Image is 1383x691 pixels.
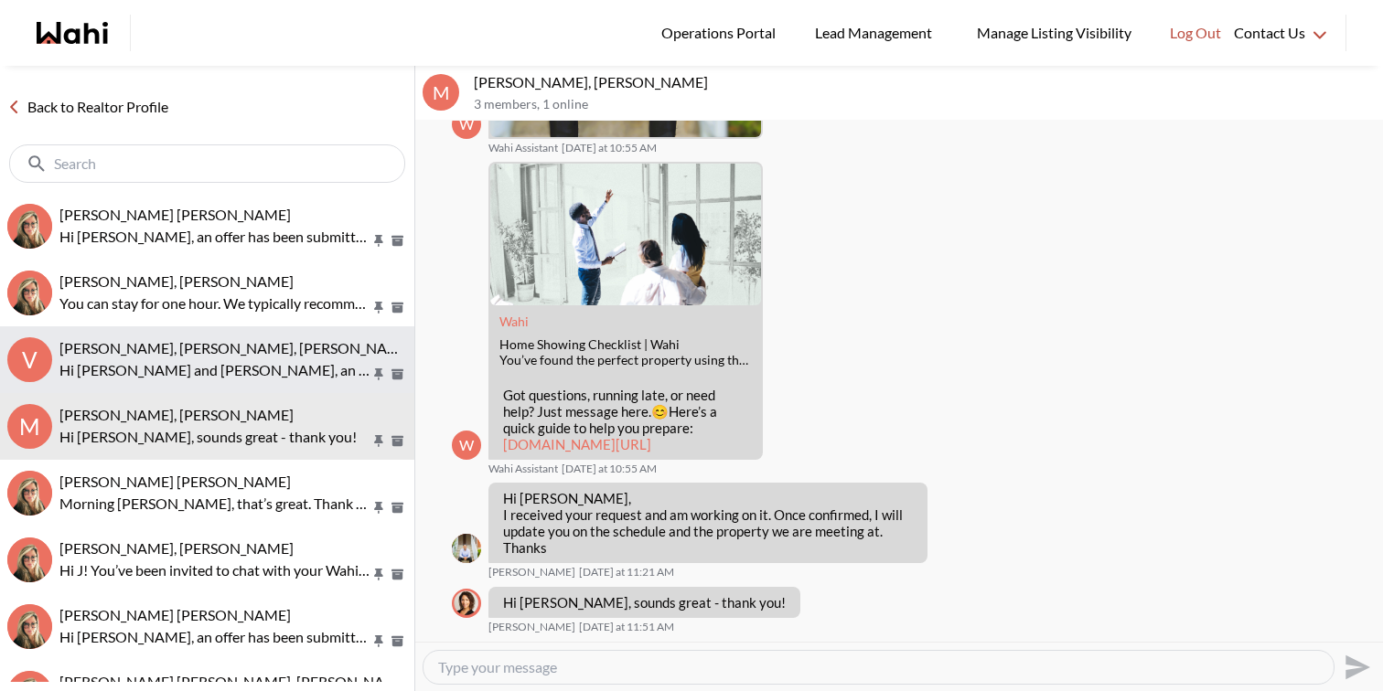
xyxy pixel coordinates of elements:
[59,292,370,314] p: You can stay for one hour. We typically recommend planning your visit for about an hour, which gi...
[7,604,52,649] div: Abdul Nafi Sarwari, Barbara
[423,74,459,111] div: M
[1335,646,1376,687] button: Send
[59,226,370,248] p: Hi [PERSON_NAME], an offer has been submitted for [STREET_ADDRESS][PERSON_NAME]. If you’re still ...
[59,493,370,515] p: Morning [PERSON_NAME], that’s great. Thank you so much for the update, looking forward to the vie...
[661,21,782,45] span: Operations Portal
[388,567,407,582] button: Archive
[7,337,52,382] div: V
[579,565,674,579] time: 2025-09-24T15:21:43.106Z
[370,633,387,649] button: Pin
[503,490,913,556] p: Hi [PERSON_NAME], I received your request and am working on it. Once confirmed, I will update you...
[7,204,52,249] img: A
[488,565,575,579] span: [PERSON_NAME]
[7,471,52,516] div: Meghan DuCille, Barbara
[370,367,387,382] button: Pin
[452,534,481,563] div: Rohit Duggal
[370,500,387,516] button: Pin
[1170,21,1221,45] span: Log Out
[370,433,387,449] button: Pin
[452,589,481,618] div: Meghan DuCille
[59,626,370,648] p: Hi [PERSON_NAME], an offer has been submitted for [STREET_ADDRESS]. If you’re still interested in...
[59,206,291,223] span: [PERSON_NAME] [PERSON_NAME]
[59,426,370,448] p: Hi [PERSON_NAME], sounds great - thank you!
[7,271,52,315] img: V
[7,271,52,315] div: Volodymyr Vozniak, Barb
[474,97,1376,112] p: 3 members , 1 online
[499,314,529,329] a: Attachment
[7,404,52,449] div: M
[452,534,481,563] img: R
[562,141,657,155] time: 2025-09-24T14:55:29.188Z
[452,589,481,618] img: M
[503,594,786,611] p: Hi [PERSON_NAME], sounds great - thank you!
[815,21,938,45] span: Lead Management
[488,141,558,155] span: Wahi Assistant
[452,110,481,139] div: W
[7,471,52,516] img: M
[59,559,370,581] p: Hi J! You’ve been invited to chat with your Wahi Realtor, [PERSON_NAME]. Feel free to reach out u...
[438,658,1319,676] textarea: Type your message
[388,500,407,516] button: Archive
[388,633,407,649] button: Archive
[370,300,387,315] button: Pin
[490,164,761,305] img: Home Showing Checklist | Wahi
[54,154,364,173] input: Search
[971,21,1137,45] span: Manage Listing Visibility
[59,406,294,423] span: [PERSON_NAME], [PERSON_NAME]
[59,339,413,356] span: [PERSON_NAME], [PERSON_NAME], [PERSON_NAME]
[370,567,387,582] button: Pin
[499,353,752,368] div: You’ve found the perfect property using the Wahi app. Now what? Book a showing instantly and foll...
[488,620,575,634] span: [PERSON_NAME]
[59,359,370,381] p: Hi [PERSON_NAME] and [PERSON_NAME], an offer has been submitted for [STREET_ADDRESS][PERSON_NAME]...
[488,462,558,476] span: Wahi Assistant
[499,337,752,353] div: Home Showing Checklist | Wahi
[388,433,407,449] button: Archive
[651,403,669,420] span: 😊
[388,367,407,382] button: Archive
[7,537,52,582] img: J
[503,436,651,452] a: [DOMAIN_NAME][URL]
[452,431,481,460] div: W
[7,204,52,249] div: Arek Klauza, Barbara
[474,73,1376,91] p: [PERSON_NAME], [PERSON_NAME]
[579,620,674,634] time: 2025-09-24T15:51:45.340Z
[59,272,294,290] span: [PERSON_NAME], [PERSON_NAME]
[388,233,407,249] button: Archive
[59,606,291,623] span: [PERSON_NAME] [PERSON_NAME]
[370,233,387,249] button: Pin
[562,462,657,476] time: 2025-09-24T14:55:29.311Z
[59,673,411,690] span: [PERSON_NAME] [PERSON_NAME], [PERSON_NAME]
[59,473,291,490] span: [PERSON_NAME] [PERSON_NAME]
[7,537,52,582] div: J D, Barbara
[503,387,748,452] p: Got questions, running late, or need help? Just message here. Here’s a quick guide to help you pr...
[59,539,294,557] span: [PERSON_NAME], [PERSON_NAME]
[388,300,407,315] button: Archive
[37,22,108,44] a: Wahi homepage
[7,604,52,649] img: A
